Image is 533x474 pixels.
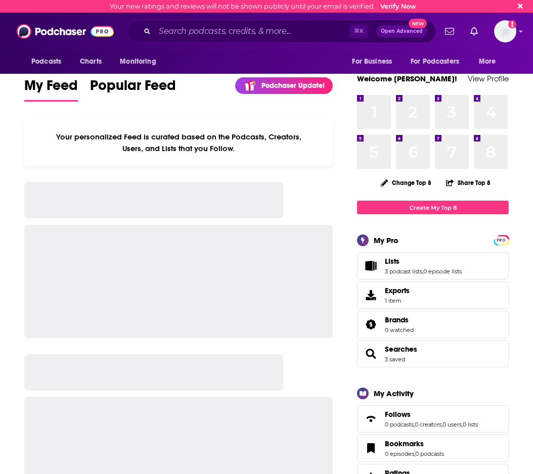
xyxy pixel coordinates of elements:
[385,286,410,295] span: Exports
[385,297,410,304] span: 1 item
[261,81,325,90] p: Podchaser Update!
[385,421,414,428] a: 0 podcasts
[31,55,61,69] span: Podcasts
[361,412,381,426] a: Follows
[495,236,507,244] span: PRO
[441,23,458,40] a: Show notifications dropdown
[385,410,411,419] span: Follows
[349,25,368,38] span: ⌘ K
[414,421,415,428] span: ,
[385,356,405,363] a: 3 saved
[385,257,399,266] span: Lists
[127,20,436,43] div: Search podcasts, credits, & more...
[24,77,78,102] a: My Feed
[90,77,176,100] span: Popular Feed
[357,435,509,462] span: Bookmarks
[385,315,409,324] span: Brands
[357,74,457,83] a: Welcome [PERSON_NAME]!
[466,23,482,40] a: Show notifications dropdown
[352,55,392,69] span: For Business
[361,317,381,331] a: Brands
[414,450,415,457] span: ,
[385,439,424,448] span: Bookmarks
[357,252,509,279] span: Lists
[385,450,414,457] a: 0 episodes
[479,55,496,69] span: More
[357,281,509,309] a: Exports
[385,410,478,419] a: Follows
[24,120,333,166] div: Your personalized Feed is curated based on the Podcasts, Creators, Users, and Lists that you Follow.
[404,52,474,71] button: open menu
[472,52,509,71] button: open menu
[361,441,381,455] a: Bookmarks
[415,450,444,457] a: 0 podcasts
[441,421,442,428] span: ,
[375,176,437,189] button: Change Top 8
[442,421,462,428] a: 0 users
[357,311,509,338] span: Brands
[381,29,423,34] span: Open Advanced
[357,201,509,214] a: Create My Top 8
[409,19,427,28] span: New
[361,259,381,273] a: Lists
[17,22,114,41] img: Podchaser - Follow, Share and Rate Podcasts
[361,288,381,302] span: Exports
[446,173,491,193] button: Share Top 8
[357,405,509,433] span: Follows
[24,77,78,100] span: My Feed
[385,268,422,275] a: 3 podcast lists
[80,55,102,69] span: Charts
[385,315,414,324] a: Brands
[120,55,156,69] span: Monitoring
[385,439,444,448] a: Bookmarks
[73,52,108,71] a: Charts
[385,326,414,334] a: 0 watched
[468,74,509,83] a: View Profile
[24,52,74,71] button: open menu
[385,345,417,354] a: Searches
[494,20,516,42] img: User Profile
[110,3,416,10] div: Your new ratings and reviews will not be shown publicly until your email is verified.
[113,52,169,71] button: open menu
[463,421,478,428] a: 0 lists
[494,20,516,42] button: Show profile menu
[374,235,398,245] div: My Pro
[508,20,516,28] svg: Email not verified
[411,55,459,69] span: For Podcasters
[380,3,416,10] a: Verify Now
[422,268,423,275] span: ,
[345,52,405,71] button: open menu
[155,23,349,39] input: Search podcasts, credits, & more...
[90,77,176,102] a: Popular Feed
[376,25,427,37] button: Open AdvancedNew
[374,389,414,398] div: My Activity
[357,340,509,367] span: Searches
[423,268,462,275] a: 0 episode lists
[361,347,381,361] a: Searches
[495,236,507,244] a: PRO
[494,20,516,42] span: Logged in as charlottestone
[415,421,441,428] a: 0 creators
[385,257,462,266] a: Lists
[462,421,463,428] span: ,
